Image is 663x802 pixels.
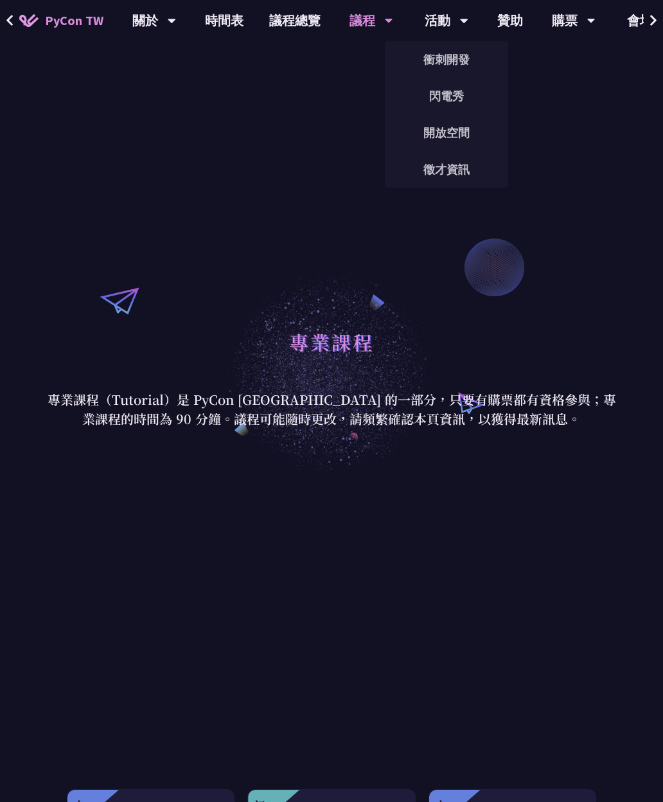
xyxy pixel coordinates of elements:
a: 開放空間 [385,118,508,148]
a: 閃電秀 [385,81,508,111]
img: Home icon of PyCon TW 2025 [19,14,39,27]
h1: 專業課程 [289,323,374,361]
a: PyCon TW [6,4,116,37]
a: 徵才資訊 [385,154,508,184]
p: 專業課程（Tutorial）是 PyCon [GEOGRAPHIC_DATA] 的一部分，只要有購票都有資格參與；專業課程的時間為 90 分鐘。議程可能隨時更改，請頻繁確認本頁資訊，以獲得最新訊息。 [45,390,618,429]
a: 衝刺開發 [385,44,508,75]
span: PyCon TW [45,11,103,30]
